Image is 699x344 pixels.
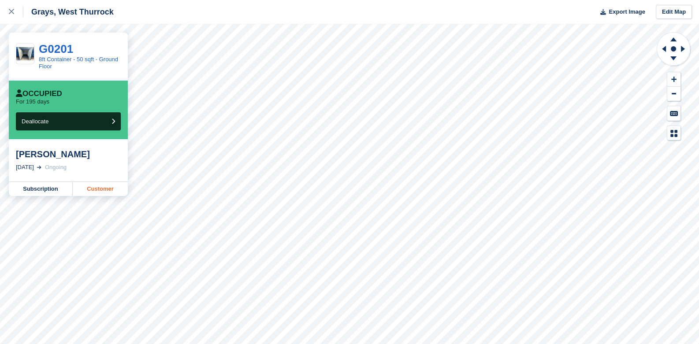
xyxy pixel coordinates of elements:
button: Zoom Out [667,87,680,101]
div: Ongoing [45,163,67,172]
a: Customer [73,182,128,196]
p: For 195 days [16,98,49,105]
img: 8ft%20Ground%20Inside.jpeg [16,47,34,60]
div: Grays, West Thurrock [23,7,114,17]
img: arrow-right-light-icn-cde0832a797a2874e46488d9cf13f60e5c3a73dbe684e267c42b8395dfbc2abf.svg [37,166,41,169]
button: Deallocate [16,112,121,130]
button: Map Legend [667,126,680,141]
button: Export Image [595,5,645,19]
button: Zoom In [667,72,680,87]
span: Export Image [609,7,645,16]
div: Occupied [16,89,62,98]
a: Edit Map [656,5,692,19]
a: Subscription [9,182,73,196]
div: [DATE] [16,163,34,172]
button: Keyboard Shortcuts [667,106,680,121]
a: G0201 [39,42,73,55]
a: 8ft Container - 50 sqft - Ground Floor [39,56,118,70]
div: [PERSON_NAME] [16,149,121,159]
span: Deallocate [22,118,48,125]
